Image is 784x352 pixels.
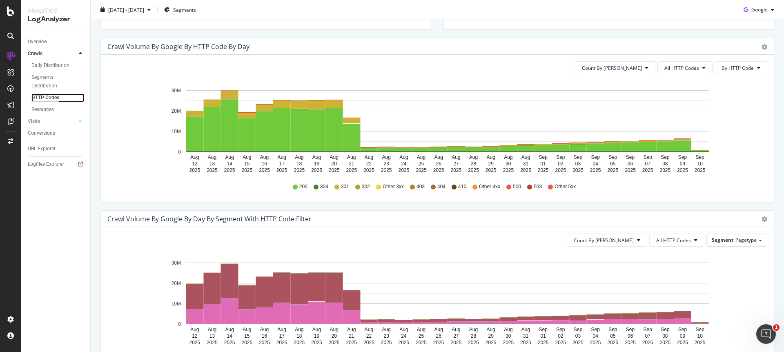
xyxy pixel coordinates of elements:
[575,161,581,167] text: 03
[735,236,757,243] span: Pagetype
[452,154,460,160] text: Aug
[697,333,703,339] text: 10
[243,327,251,332] text: Aug
[28,38,85,46] a: Overview
[171,301,181,307] text: 10M
[539,154,548,160] text: Sep
[453,161,459,167] text: 27
[190,327,199,332] text: Aug
[574,327,583,332] text: Sep
[513,183,521,190] span: 500
[520,167,531,173] text: 2025
[751,6,768,13] span: Google
[171,281,181,286] text: 20M
[659,167,670,173] text: 2025
[244,333,250,339] text: 15
[192,161,198,167] text: 12
[296,161,302,167] text: 18
[417,327,425,332] text: Aug
[260,327,269,332] text: Aug
[31,73,77,90] div: Segments Distribution
[365,154,373,160] text: Aug
[260,154,269,160] text: Aug
[574,237,634,244] span: Count By Day
[244,161,250,167] text: 15
[398,167,409,173] text: 2025
[107,81,761,176] div: A chart.
[401,333,407,339] text: 24
[225,154,234,160] text: Aug
[347,327,356,332] text: Aug
[592,333,598,339] text: 04
[28,49,42,58] div: Crawls
[178,149,181,155] text: 0
[416,340,427,345] text: 2025
[107,42,249,51] div: Crawl Volume by google by HTTP Code by Day
[610,161,616,167] text: 05
[312,154,321,160] text: Aug
[349,333,354,339] text: 21
[712,236,733,243] span: Segment
[521,154,530,160] text: Aug
[107,253,761,348] div: A chart.
[534,183,542,190] span: 503
[383,333,389,339] text: 23
[28,160,64,169] div: Logfiles Explorer
[538,167,549,173] text: 2025
[643,327,652,332] text: Sep
[243,154,251,160] text: Aug
[366,333,372,339] text: 22
[311,340,322,345] text: 2025
[227,161,232,167] text: 14
[695,327,704,332] text: Sep
[610,333,616,339] text: 05
[523,161,529,167] text: 31
[523,333,529,339] text: 31
[416,183,425,190] span: 403
[471,161,477,167] text: 28
[314,161,320,167] text: 19
[469,154,478,160] text: Aug
[697,161,703,167] text: 10
[107,215,312,223] div: Crawl Volume by google by Day by Segment with HTTP Code Filter
[645,333,650,339] text: 07
[241,340,252,345] text: 2025
[173,6,196,13] span: Segments
[28,117,40,126] div: Visits
[209,161,215,167] text: 13
[417,154,425,160] text: Aug
[178,321,181,327] text: 0
[468,167,479,173] text: 2025
[383,161,389,167] text: 23
[625,340,636,345] text: 2025
[346,167,357,173] text: 2025
[677,167,688,173] text: 2025
[506,161,511,167] text: 30
[31,105,85,114] a: Resources
[347,154,356,160] text: Aug
[381,167,392,173] text: 2025
[295,327,303,332] text: Aug
[259,167,270,173] text: 2025
[488,333,494,339] text: 29
[628,333,633,339] text: 06
[608,327,617,332] text: Sep
[224,340,235,345] text: 2025
[503,167,514,173] text: 2025
[330,154,338,160] text: Aug
[31,61,69,70] div: Daily Distribution
[556,154,565,160] text: Sep
[450,340,461,345] text: 2025
[677,340,688,345] text: 2025
[592,161,598,167] text: 04
[28,15,84,24] div: LogAnalyzer
[329,340,340,345] text: 2025
[31,94,85,102] a: HTTP Codes
[28,145,85,153] a: URL Explorer
[540,333,546,339] text: 01
[362,183,370,190] span: 302
[450,167,461,173] text: 2025
[643,154,652,160] text: Sep
[437,183,445,190] span: 404
[538,340,549,345] text: 2025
